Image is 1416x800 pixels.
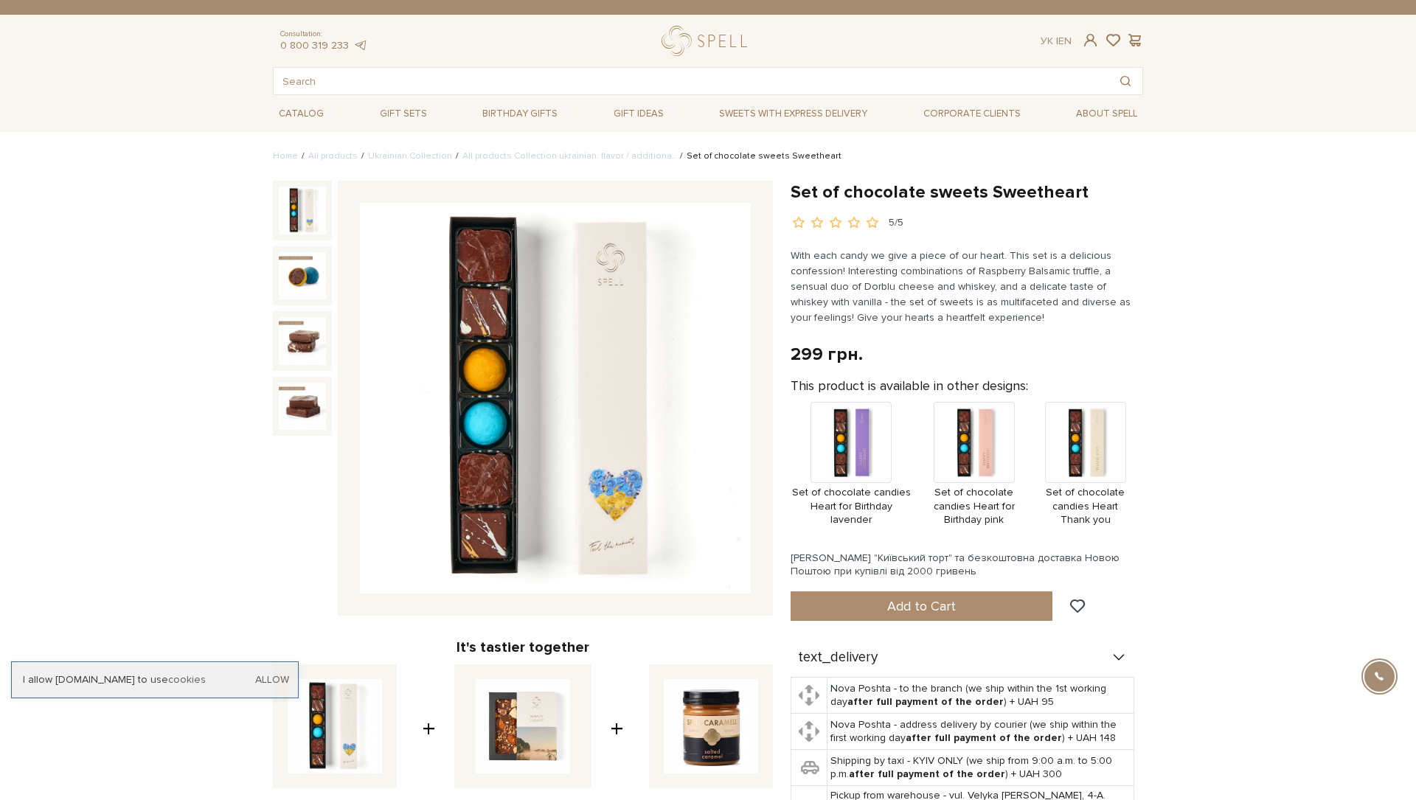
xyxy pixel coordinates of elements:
a: About Spell [1070,102,1143,125]
a: Gift ideas [608,102,670,125]
img: Продукт [934,402,1015,483]
b: after full payment of the order [906,731,1062,744]
span: text_delivery [798,651,878,664]
img: Set of chocolate sweets Sweetheart [279,383,326,430]
button: Add to Cart [791,591,1052,621]
span: Set of chocolate candies Heart for Birthday pink [919,486,1029,526]
span: Set of chocolate candies Heart for Birthday lavender [791,486,912,526]
span: Consultation: [280,29,367,39]
div: En [1041,35,1072,48]
a: Set of chocolate candies Heart Thank you [1037,436,1135,526]
a: Sweets with express delivery [713,101,873,126]
label: This product is available in other designs: [791,378,1028,394]
div: I allow [DOMAIN_NAME] to use [12,673,298,686]
a: Catalog [273,102,330,125]
a: Set of chocolate candies Heart for Birthday pink [919,436,1029,526]
td: Nova Poshta - address delivery by courier (we ship within the first working day ) + UAH 148 [827,714,1134,750]
img: Set of chocolate sweets Sweetheart [360,203,751,594]
a: Ukrainian Collection [368,150,452,161]
div: 5/5 [889,216,903,230]
h1: Set of chocolate sweets Sweetheart [791,181,1143,204]
td: Nova Poshta - to the branch (we ship within the 1st working day ) + UAH 95 [827,678,1134,714]
a: telegram [353,39,367,52]
div: It's tastier together [273,638,773,657]
a: Home [273,150,298,161]
b: after full payment of the order [849,768,1005,780]
a: logo [662,26,754,56]
span: Add to Cart [887,598,956,614]
a: Set of chocolate candies Heart for Birthday lavender [791,436,912,526]
img: Set of chocolate sweets Sweetheart [279,187,326,234]
button: Search [1108,68,1142,94]
a: Birthday gifts [476,102,563,125]
b: after full payment of the order [847,695,1004,708]
a: 0 800 319 233 [280,39,349,52]
li: Set of chocolate sweets Sweetheart [676,150,841,163]
span: | [1056,35,1058,47]
img: Продукт [1045,402,1126,483]
div: 299 грн. [791,343,863,366]
img: Set of chocolate sweets Sweetheart [279,252,326,299]
a: All products Collection ukrainian. flavor / additiona.. [462,150,676,161]
input: Search [274,68,1108,94]
a: Corporate clients [917,102,1027,125]
span: Set of chocolate candies Heart Thank you [1037,486,1135,526]
img: KYIV chocolate Ukraine [476,679,570,773]
a: Gift sets [374,102,433,125]
a: All products [308,150,358,161]
a: cookies [168,673,206,686]
img: Set of chocolate sweets Sweetheart [279,317,326,364]
img: Classic Salted Caramel, 250 g [664,679,758,773]
img: Set of chocolate sweets Sweetheart [288,679,382,773]
div: [PERSON_NAME] "Київський торт" та безкоштовна доставка Новою Поштою при купівлі від 2000 гривень [791,552,1143,578]
img: Продукт [811,402,892,483]
a: Ук [1041,35,1053,47]
p: With each candy we give a piece of our heart. This set is a delicious confession! Interesting com... [791,248,1136,325]
a: Allow [255,673,289,686]
td: Shipping by taxi - KYIV ONLY (we ship from 9:00 a.m. to 5:00 p.m. ) + UAH 300 [827,750,1134,786]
